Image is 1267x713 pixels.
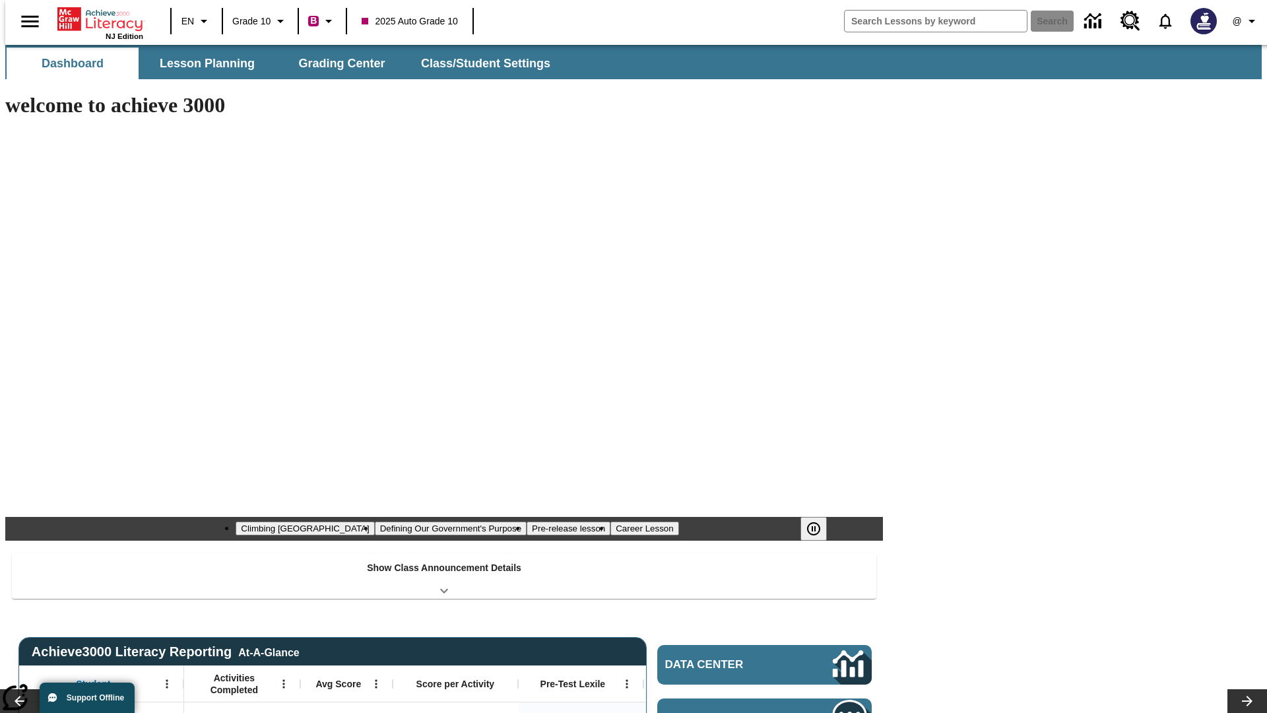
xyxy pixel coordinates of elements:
div: Home [57,5,143,40]
span: B [310,13,317,29]
button: Language: EN, Select a language [176,9,218,33]
div: Pause [800,517,840,541]
a: Notifications [1148,4,1183,38]
button: Slide 2 Defining Our Government's Purpose [375,522,527,535]
a: Data Center [657,645,872,685]
span: Achieve3000 Literacy Reporting [32,644,300,660]
button: Open Menu [617,674,637,694]
input: search field [845,11,1027,32]
span: Student [76,678,110,690]
img: Avatar [1190,8,1217,34]
p: Show Class Announcement Details [367,561,521,575]
button: Lesson Planning [141,48,273,79]
span: Support Offline [67,693,124,702]
button: Slide 1 Climbing Mount Tai [236,522,374,535]
span: Activities Completed [191,672,278,696]
span: @ [1232,15,1241,28]
button: Profile/Settings [1225,9,1267,33]
span: Data Center [665,658,789,671]
button: Open Menu [366,674,386,694]
button: Lesson carousel, Next [1227,689,1267,713]
a: Resource Center, Will open in new tab [1113,3,1148,39]
button: Open Menu [157,674,177,694]
span: NJ Edition [106,32,143,40]
span: Score per Activity [416,678,495,690]
h1: welcome to achieve 3000 [5,93,883,118]
button: Dashboard [7,48,139,79]
button: Boost Class color is violet red. Change class color [303,9,342,33]
a: Home [57,6,143,32]
span: Avg Score [315,678,361,690]
div: SubNavbar [5,48,562,79]
button: Support Offline [40,683,135,713]
button: Grade: Grade 10, Select a grade [227,9,294,33]
span: EN [181,15,194,28]
button: Open Menu [274,674,294,694]
span: Pre-Test Lexile [540,678,606,690]
button: Grading Center [276,48,408,79]
div: Show Class Announcement Details [12,553,876,599]
div: At-A-Glance [238,644,299,659]
button: Open side menu [11,2,49,41]
div: SubNavbar [5,45,1262,79]
a: Data Center [1076,3,1113,40]
button: Pause [800,517,827,541]
span: 2025 Auto Grade 10 [362,15,457,28]
button: Slide 4 Career Lesson [610,522,678,535]
button: Class/Student Settings [410,48,561,79]
span: Grade 10 [232,15,271,28]
button: Slide 3 Pre-release lesson [527,522,610,535]
button: Select a new avatar [1183,4,1225,38]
